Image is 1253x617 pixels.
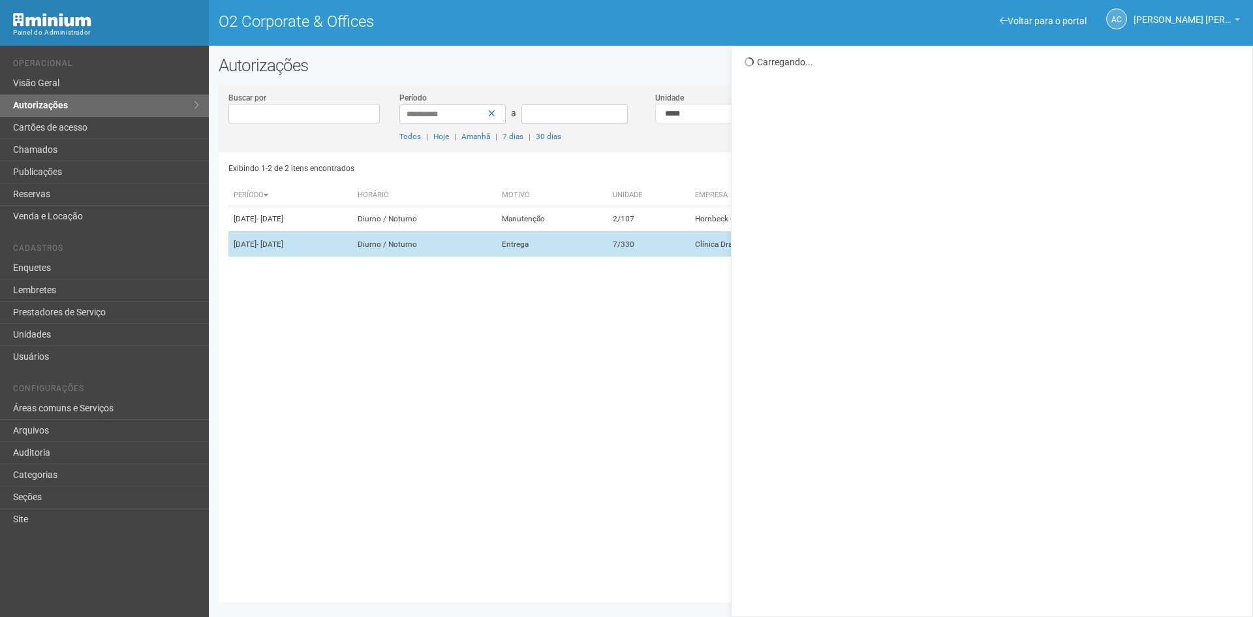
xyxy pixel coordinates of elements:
[495,132,497,141] span: |
[461,132,490,141] a: Amanhã
[352,206,497,232] td: Diurno / Noturno
[228,185,352,206] th: Período
[13,384,199,398] li: Configurações
[228,92,266,104] label: Buscar por
[608,206,690,232] td: 2/107
[497,206,607,232] td: Manutenção
[497,232,607,257] td: Entrega
[1134,16,1240,27] a: [PERSON_NAME] [PERSON_NAME]
[655,92,684,104] label: Unidade
[399,132,421,141] a: Todos
[13,13,91,27] img: Minium
[256,214,283,223] span: - [DATE]
[503,132,523,141] a: 7 dias
[529,132,531,141] span: |
[608,185,690,206] th: Unidade
[745,56,1243,68] div: Carregando...
[1000,16,1087,26] a: Voltar para o portal
[13,59,199,72] li: Operacional
[228,232,352,257] td: [DATE]
[511,108,516,118] span: a
[536,132,561,141] a: 30 dias
[1106,8,1127,29] a: AC
[690,206,912,232] td: Hornbeck Offshore
[13,27,199,39] div: Painel do Administrador
[690,185,912,206] th: Empresa
[228,206,352,232] td: [DATE]
[690,232,912,257] td: Clínica Dra [PERSON_NAME]
[352,185,497,206] th: Horário
[219,55,1243,75] h2: Autorizações
[13,244,199,257] li: Cadastros
[433,132,449,141] a: Hoje
[399,92,427,104] label: Período
[256,240,283,249] span: - [DATE]
[497,185,607,206] th: Motivo
[426,132,428,141] span: |
[228,159,728,178] div: Exibindo 1-2 de 2 itens encontrados
[608,232,690,257] td: 7/330
[352,232,497,257] td: Diurno / Noturno
[219,13,721,30] h1: O2 Corporate & Offices
[1134,2,1231,25] span: Ana Carla de Carvalho Silva
[454,132,456,141] span: |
